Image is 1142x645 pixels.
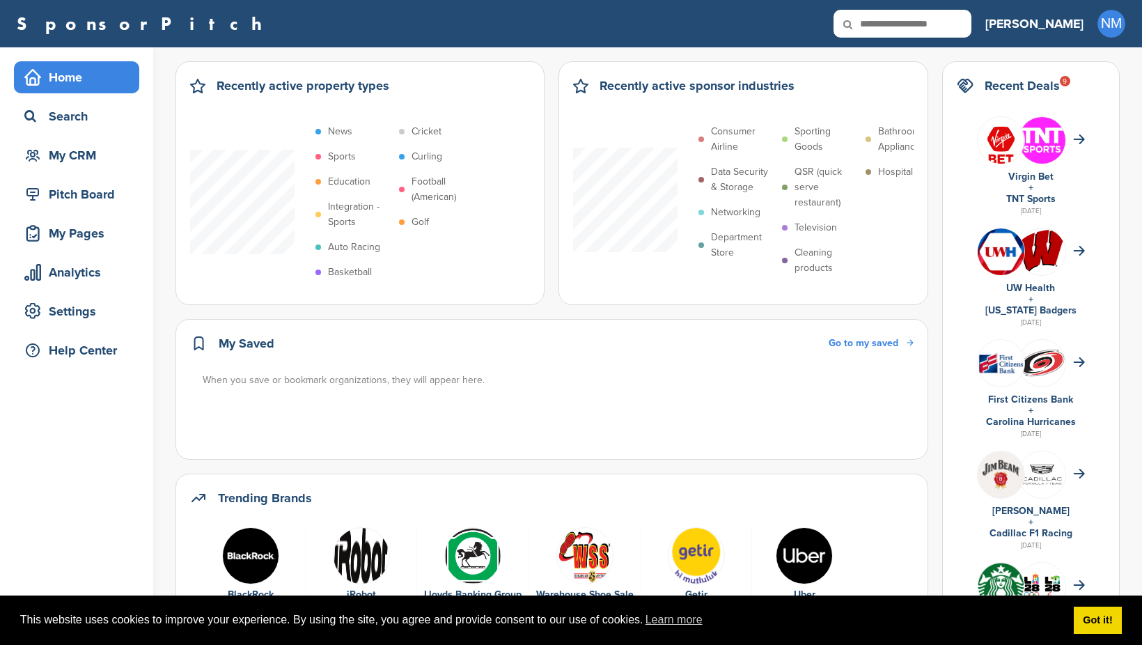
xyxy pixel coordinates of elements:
p: Television [795,220,837,235]
a: + [1028,405,1033,417]
a: [PERSON_NAME] [992,505,1070,517]
a: Pitch Board [14,178,139,210]
img: Open uri20141112 50798 1m0bak2 [978,563,1024,609]
img: Open uri20141112 50798 9dscpz [556,527,613,584]
a: Carolina Hurricanes [986,416,1076,428]
a: Data [313,527,409,583]
img: Open uri20141112 50798 148hg1y [978,348,1024,379]
a: dismiss cookie message [1074,607,1122,635]
p: Curling [412,149,442,164]
a: SponsorPitch [17,15,271,33]
a: Virgin Bet [1008,171,1054,182]
img: Eubqyavv 400x400 [222,527,279,584]
span: Go to my saved [829,337,898,349]
a: Open uri20141112 50798 9dscpz [536,527,634,583]
p: Bathroom Appliances [878,124,942,155]
p: Sporting Goods [795,124,859,155]
p: Integration - Sports [328,199,392,230]
img: Qiv8dqs7 400x400 [1019,117,1065,164]
img: Jyyddrmw 400x400 [978,451,1024,498]
a: My CRM [14,139,139,171]
p: Data Security & Storage [711,164,775,195]
p: Golf [412,215,429,230]
h2: My Saved [219,334,274,353]
a: + [1028,182,1033,194]
div: My Pages [21,221,139,246]
p: News [328,124,352,139]
p: Football (American) [412,174,476,205]
p: Cleaning products [795,245,859,276]
a: Lloyds Banking Group [424,589,522,600]
a: First Citizens Bank [988,394,1073,405]
a: iRobot [347,589,376,600]
a: Home [14,61,139,93]
div: [DATE] [957,428,1105,440]
img: 82plgaic 400x400 [978,228,1024,275]
p: Consumer Airline [711,124,775,155]
a: BlackRock [228,589,274,600]
div: Help Center [21,338,139,363]
img: Open uri20141112 64162 1shn62e?1415805732 [1019,348,1065,378]
div: [DATE] [957,539,1105,552]
a: Search [14,100,139,132]
div: [DATE] [957,316,1105,329]
a: Eubqyavv 400x400 [203,527,299,583]
a: Settings [14,295,139,327]
a: Help Center [14,334,139,366]
a: Getir [685,589,707,600]
img: Images (26) [978,117,1024,173]
h2: Trending Brands [218,488,312,508]
h2: Recent Deals [985,76,1060,95]
p: Basketball [328,265,372,280]
a: learn more about cookies [643,609,705,630]
div: Settings [21,299,139,324]
div: Analytics [21,260,139,285]
a: Analytics [14,256,139,288]
iframe: Button to launch messaging window, conversation in progress [1086,589,1131,634]
a: TNT Sports [1006,193,1056,205]
img: Uber logo [776,527,833,584]
a: + [1028,293,1033,305]
p: Auto Racing [328,240,380,255]
p: Networking [711,205,760,220]
img: Open uri20141112 64162 w7v9zj?1415805765 [1019,229,1065,274]
div: 9 [1060,76,1070,86]
img: 330px getir logo [668,527,725,584]
p: Hospital [878,164,913,180]
a: UW Health [1006,282,1055,294]
img: Fcgoatp8 400x400 [1019,451,1065,498]
a: Uber logo [759,527,850,583]
p: Sports [328,149,356,164]
h2: Recently active sponsor industries [600,76,795,95]
p: QSR (quick serve restaurant) [795,164,859,210]
a: Warehouse Shoe Sale [536,589,634,600]
a: My Pages [14,217,139,249]
img: Open uri20141112 50798 1yjyo87 [444,527,501,584]
a: [US_STATE] Badgers [985,304,1077,316]
a: Uber [794,589,815,600]
img: Data [333,527,390,584]
div: Home [21,65,139,90]
div: Search [21,104,139,129]
span: This website uses cookies to improve your experience. By using the site, you agree and provide co... [20,609,1063,630]
a: 330px getir logo [648,527,744,583]
a: + [1028,516,1033,528]
a: Open uri20141112 50798 1yjyo87 [424,527,522,583]
h3: [PERSON_NAME] [985,14,1084,33]
img: Csrq75nh 400x400 [1019,563,1065,609]
a: [PERSON_NAME] [985,8,1084,39]
a: Cadillac F1 Racing [990,527,1072,539]
a: Go to my saved [829,336,914,351]
p: Department Store [711,230,775,261]
span: NM [1097,10,1125,38]
div: My CRM [21,143,139,168]
p: Education [328,174,370,189]
div: [DATE] [957,205,1105,217]
h2: Recently active property types [217,76,389,95]
div: Pitch Board [21,182,139,207]
p: Cricket [412,124,441,139]
div: When you save or bookmark organizations, they will appear here. [203,373,915,388]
